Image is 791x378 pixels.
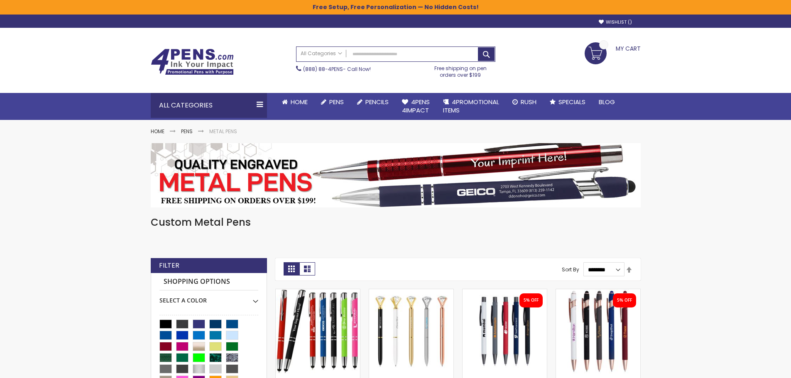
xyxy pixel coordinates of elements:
[599,98,615,106] span: Blog
[291,98,308,106] span: Home
[369,289,453,296] a: Personalized Diamond-III Crystal Clear Brass Pen
[284,262,299,276] strong: Grid
[151,216,641,229] h1: Custom Metal Pens
[443,98,499,115] span: 4PROMOTIONAL ITEMS
[303,66,371,73] span: - Call Now!
[524,298,539,303] div: 5% OFF
[276,289,360,373] img: Paramount Custom Metal Stylus® Pens -Special Offer
[329,98,344,106] span: Pens
[276,289,360,296] a: Paramount Custom Metal Stylus® Pens -Special Offer
[159,290,258,305] div: Select A Color
[562,266,579,273] label: Sort By
[365,98,389,106] span: Pencils
[350,93,395,111] a: Pencils
[181,128,193,135] a: Pens
[599,19,632,25] a: Wishlist
[303,66,343,73] a: (888) 88-4PENS
[209,128,237,135] strong: Metal Pens
[556,289,640,296] a: Custom Lexi Rose Gold Stylus Soft Touch Recycled Aluminum Pen
[556,289,640,373] img: Custom Lexi Rose Gold Stylus Soft Touch Recycled Aluminum Pen
[463,289,547,296] a: Personalized Recycled Fleetwood Satin Soft Touch Gel Click Pen
[151,93,267,118] div: All Categories
[159,273,258,291] strong: Shopping Options
[159,261,179,270] strong: Filter
[592,93,622,111] a: Blog
[369,289,453,373] img: Personalized Diamond-III Crystal Clear Brass Pen
[558,98,585,106] span: Specials
[521,98,536,106] span: Rush
[426,62,495,78] div: Free shipping on pen orders over $199
[506,93,543,111] a: Rush
[301,50,342,57] span: All Categories
[543,93,592,111] a: Specials
[296,47,346,61] a: All Categories
[436,93,506,120] a: 4PROMOTIONALITEMS
[617,298,632,303] div: 5% OFF
[275,93,314,111] a: Home
[314,93,350,111] a: Pens
[151,143,641,207] img: Metal Pens
[151,128,164,135] a: Home
[151,49,234,75] img: 4Pens Custom Pens and Promotional Products
[402,98,430,115] span: 4Pens 4impact
[463,289,547,373] img: Personalized Recycled Fleetwood Satin Soft Touch Gel Click Pen
[395,93,436,120] a: 4Pens4impact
